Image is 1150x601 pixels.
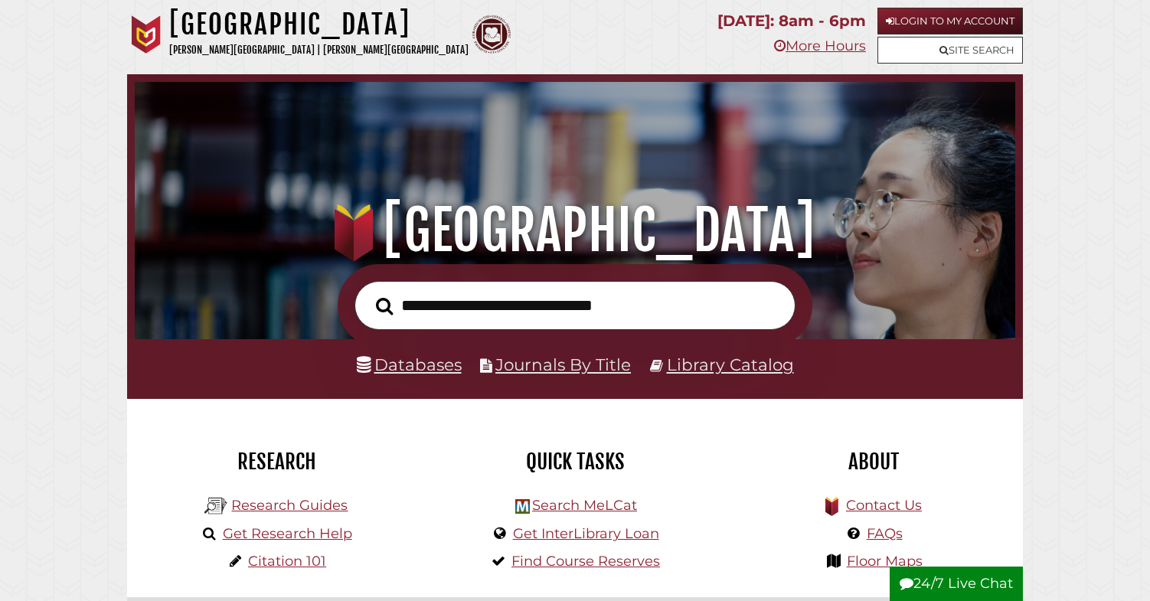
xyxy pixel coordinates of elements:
i: Search [376,296,393,315]
p: [PERSON_NAME][GEOGRAPHIC_DATA] | [PERSON_NAME][GEOGRAPHIC_DATA] [169,41,469,59]
p: [DATE]: 8am - 6pm [717,8,866,34]
h2: Research [139,449,414,475]
a: FAQs [867,525,903,542]
a: Get InterLibrary Loan [513,525,659,542]
img: Hekman Library Logo [204,495,227,518]
a: Research Guides [231,497,348,514]
a: Journals By Title [495,354,631,374]
h2: Quick Tasks [437,449,713,475]
h2: About [736,449,1011,475]
button: Search [368,293,400,319]
h1: [GEOGRAPHIC_DATA] [169,8,469,41]
a: Search MeLCat [532,497,637,514]
img: Hekman Library Logo [515,499,530,514]
h1: [GEOGRAPHIC_DATA] [152,197,998,264]
a: More Hours [774,38,866,54]
a: Library Catalog [667,354,794,374]
a: Databases [357,354,462,374]
a: Find Course Reserves [511,553,660,570]
img: Calvin University [127,15,165,54]
a: Contact Us [846,497,922,514]
img: Calvin Theological Seminary [472,15,511,54]
a: Login to My Account [877,8,1023,34]
a: Get Research Help [223,525,352,542]
a: Site Search [877,37,1023,64]
a: Citation 101 [248,553,326,570]
a: Floor Maps [847,553,923,570]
